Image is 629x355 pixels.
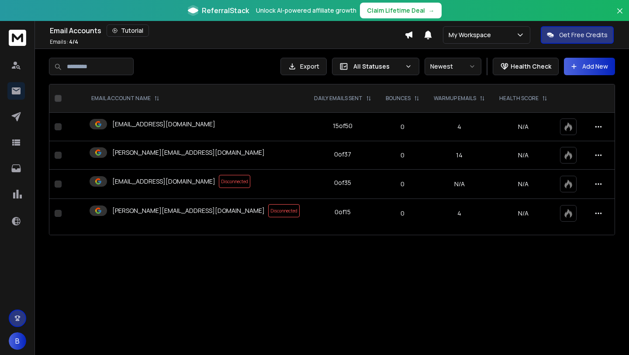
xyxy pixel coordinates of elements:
p: 0 [384,122,422,131]
button: Close banner [614,5,626,26]
span: ReferralStack [202,5,249,16]
p: All Statuses [353,62,401,71]
button: Health Check [493,58,559,75]
p: 0 [384,209,422,218]
button: Export [280,58,327,75]
span: Disconnected [268,204,300,217]
td: 4 [426,113,492,141]
p: Unlock AI-powered affiliate growth [256,6,356,15]
div: Email Accounts [50,24,404,37]
p: 0 [384,151,422,160]
p: N/A [498,180,550,188]
p: 0 [384,180,422,188]
p: BOUNCES [386,95,411,102]
div: 15 of 50 [333,122,353,130]
p: N/A [498,122,550,131]
td: N/A [426,170,492,199]
div: 0 of 37 [334,150,351,159]
div: 0 of 35 [334,178,351,187]
span: Disconnected [219,175,250,188]
p: N/A [498,209,550,218]
div: EMAIL ACCOUNT NAME [91,95,159,102]
p: N/A [498,151,550,160]
button: Get Free Credits [541,26,614,44]
p: My Workspace [449,31,494,39]
button: B [9,332,26,350]
p: [EMAIL_ADDRESS][DOMAIN_NAME] [112,177,215,186]
p: Health Check [511,62,551,71]
button: Claim Lifetime Deal→ [360,3,442,18]
p: [PERSON_NAME][EMAIL_ADDRESS][DOMAIN_NAME] [112,148,265,157]
span: → [429,6,435,15]
td: 14 [426,141,492,170]
td: 4 [426,199,492,228]
div: 0 of 15 [335,208,351,216]
p: [EMAIL_ADDRESS][DOMAIN_NAME] [112,120,215,129]
p: Get Free Credits [559,31,608,39]
button: Tutorial [107,24,149,37]
span: 4 / 4 [69,38,78,45]
p: Emails : [50,38,78,45]
button: Add New [564,58,615,75]
p: HEALTH SCORE [499,95,539,102]
button: Newest [425,58,481,75]
p: DAILY EMAILS SENT [314,95,363,102]
p: [PERSON_NAME][EMAIL_ADDRESS][DOMAIN_NAME] [112,206,265,215]
p: WARMUP EMAILS [434,95,476,102]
